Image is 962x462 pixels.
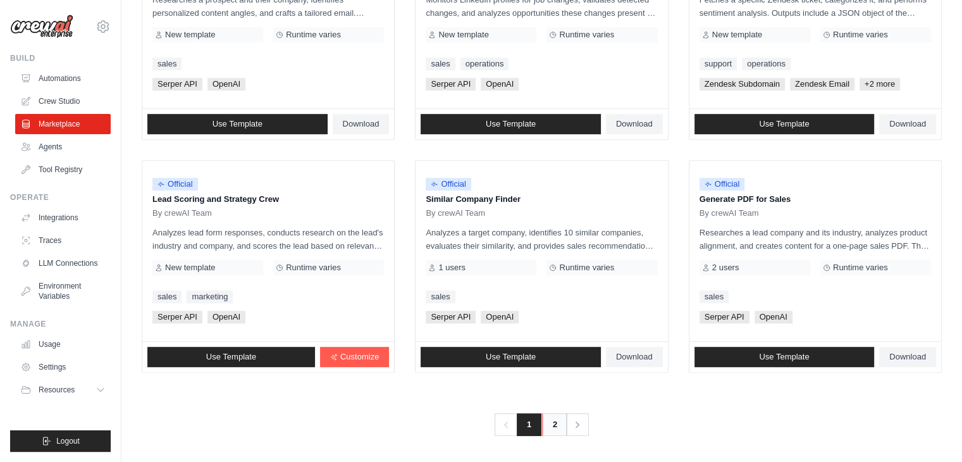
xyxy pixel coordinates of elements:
div: Manage [10,319,111,329]
span: OpenAI [481,78,519,91]
span: Use Template [759,352,809,362]
span: New template [165,30,215,40]
span: OpenAI [481,311,519,323]
span: By crewAI Team [152,208,212,218]
span: OpenAI [755,311,792,323]
span: Zendesk Subdomain [700,78,785,91]
div: Operate [10,192,111,203]
a: sales [426,58,455,70]
span: Use Template [759,119,809,129]
span: 1 users [438,263,466,273]
nav: Pagination [495,413,589,436]
span: OpenAI [207,311,245,323]
a: Use Template [147,114,328,134]
span: New template [165,263,215,273]
a: operations [742,58,791,70]
span: Official [700,178,745,190]
img: Logo [10,15,73,39]
div: Build [10,53,111,63]
p: Lead Scoring and Strategy Crew [152,193,384,206]
span: Runtime varies [286,30,341,40]
button: Resources [15,380,111,400]
a: Traces [15,230,111,251]
a: operations [460,58,509,70]
a: Download [333,114,390,134]
span: Customize [340,352,379,362]
a: Use Template [421,114,601,134]
a: 2 [542,413,567,436]
span: By crewAI Team [700,208,759,218]
a: sales [152,290,182,303]
a: Customize [320,347,389,367]
span: Official [152,178,198,190]
a: Use Template [694,114,875,134]
span: Resources [39,385,75,395]
a: LLM Connections [15,253,111,273]
a: sales [700,290,729,303]
button: Logout [10,430,111,452]
a: Download [606,347,663,367]
span: Runtime varies [833,263,888,273]
span: New template [712,30,762,40]
a: Use Template [694,347,875,367]
a: Marketplace [15,114,111,134]
span: Use Template [213,119,262,129]
span: Serper API [152,78,202,91]
span: Runtime varies [833,30,888,40]
span: Serper API [426,78,476,91]
span: Logout [56,436,80,446]
span: Serper API [700,311,749,323]
a: Download [879,114,936,134]
a: Download [606,114,663,134]
a: Integrations [15,208,111,228]
span: Use Template [486,352,536,362]
span: New template [438,30,488,40]
span: Runtime varies [559,30,614,40]
p: Analyzes a target company, identifies 10 similar companies, evaluates their similarity, and provi... [426,226,657,253]
a: marketing [187,290,233,303]
span: +2 more [860,78,900,91]
a: Agents [15,137,111,157]
p: Researches a lead company and its industry, analyzes product alignment, and creates content for a... [700,226,931,253]
a: Environment Variables [15,276,111,306]
span: Official [426,178,471,190]
span: Zendesk Email [790,78,854,91]
span: 2 users [712,263,739,273]
span: Serper API [426,311,476,323]
span: Download [343,119,379,129]
a: sales [426,290,455,303]
p: Similar Company Finder [426,193,657,206]
a: Tool Registry [15,159,111,180]
a: Use Template [147,347,315,367]
a: Crew Studio [15,91,111,111]
p: Analyzes lead form responses, conducts research on the lead's industry and company, and scores th... [152,226,384,253]
a: Use Template [421,347,601,367]
span: Download [889,119,926,129]
a: support [700,58,737,70]
span: Serper API [152,311,202,323]
a: Download [879,347,936,367]
span: Use Template [206,352,256,362]
span: Download [889,352,926,362]
a: Settings [15,357,111,377]
span: Runtime varies [286,263,341,273]
a: Automations [15,68,111,89]
p: Generate PDF for Sales [700,193,931,206]
span: 1 [517,413,541,436]
a: sales [152,58,182,70]
span: OpenAI [207,78,245,91]
span: By crewAI Team [426,208,485,218]
span: Download [616,352,653,362]
span: Download [616,119,653,129]
span: Runtime varies [559,263,614,273]
a: Usage [15,334,111,354]
span: Use Template [486,119,536,129]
